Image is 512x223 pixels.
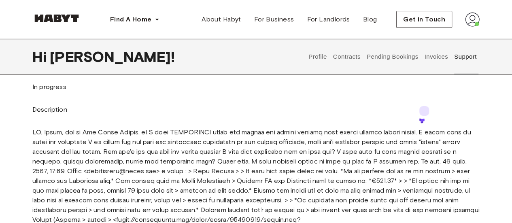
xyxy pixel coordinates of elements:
[300,11,356,28] a: For Landlords
[363,15,377,24] span: Blog
[403,15,445,24] span: Get in Touch
[195,11,247,28] a: About Habyt
[104,11,166,28] button: Find A Home
[307,15,350,24] span: For Landlords
[308,39,328,74] button: Profile
[465,12,480,27] img: avatar
[453,39,478,74] button: Support
[50,48,175,65] span: [PERSON_NAME] !
[32,105,480,115] p: Description
[248,11,301,28] a: For Business
[254,15,294,24] span: For Business
[396,11,452,28] button: Get in Touch
[32,14,81,22] img: Habyt
[32,82,480,92] p: In progress
[110,15,151,24] span: Find A Home
[306,39,480,74] div: user profile tabs
[32,48,50,65] span: Hi
[365,39,419,74] button: Pending Bookings
[202,15,241,24] span: About Habyt
[357,11,384,28] a: Blog
[423,39,449,74] button: Invoices
[332,39,361,74] button: Contracts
